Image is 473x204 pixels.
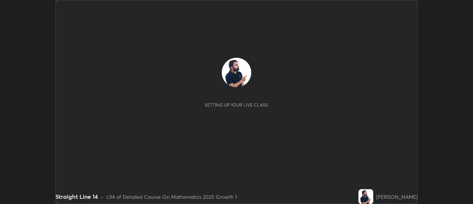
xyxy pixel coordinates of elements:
div: Setting up your live class [205,102,268,108]
img: d555e2c214c544948a5787e7ef02be78.jpg [358,189,373,204]
div: • [101,193,103,201]
div: Straight Line 14 [55,192,98,201]
div: [PERSON_NAME] [376,193,418,201]
img: d555e2c214c544948a5787e7ef02be78.jpg [222,58,251,87]
div: L94 of Detailed Course On Mathematics 2025 Growth 1 [106,193,237,201]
